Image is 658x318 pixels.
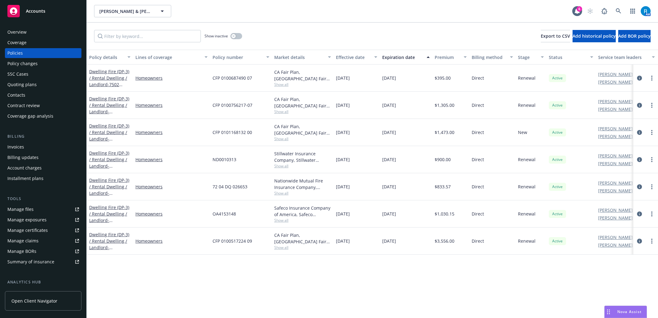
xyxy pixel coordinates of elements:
span: [DATE] [336,75,350,81]
div: Stage [518,54,537,61]
span: [DATE] [382,238,396,244]
span: - [STREET_ADDRESS] [89,245,128,257]
a: circleInformation [636,156,643,163]
button: Premium [432,50,469,65]
input: Filter by keyword... [94,30,201,42]
span: Accounts [26,9,45,14]
div: Policy number [213,54,263,61]
span: $3,556.00 [435,238,454,244]
div: Billing [5,133,81,140]
a: Dwelling Fire (DP-3) / Rental Dwelling / Landlord [89,232,129,257]
div: Contract review [7,101,40,111]
span: $1,473.00 [435,129,454,136]
span: Show inactive [205,33,228,39]
a: circleInformation [636,237,643,245]
a: circleInformation [636,102,643,109]
a: Policy changes [5,59,81,69]
a: more [648,237,656,245]
span: Active [551,103,564,108]
span: Nova Assist [617,309,642,314]
a: [PERSON_NAME] [598,79,633,85]
span: Active [551,75,564,81]
button: Billing method [469,50,515,65]
a: Search [612,5,625,17]
a: SSC Cases [5,69,81,79]
a: Manage files [5,204,81,214]
div: Billing method [472,54,506,61]
div: Manage files [7,204,34,214]
div: Manage claims [7,236,39,246]
div: Billing updates [7,153,39,162]
a: circleInformation [636,129,643,136]
a: Start snowing [584,5,596,17]
a: Dwelling Fire (DP-3) / Rental Dwelling / Landlord [89,177,129,209]
a: [PERSON_NAME] [598,71,633,77]
span: Show all [274,218,331,223]
a: Homeowners [135,129,208,136]
div: Effective date [336,54,370,61]
a: Coverage gap analysis [5,111,81,121]
span: Export to CSV [541,33,570,39]
span: Direct [472,102,484,108]
div: Coverage [7,38,27,48]
div: CA Fair Plan, [GEOGRAPHIC_DATA] Fair plan [274,232,331,245]
a: Homeowners [135,102,208,108]
span: Direct [472,238,484,244]
div: Nationwide Mutual Fire Insurance Company, Nationwide Insurance Company [274,178,331,190]
span: [DATE] [336,156,350,163]
span: Show all [274,190,331,196]
a: more [648,129,656,136]
div: Contacts [7,90,25,100]
div: Drag to move [605,306,612,318]
a: [PERSON_NAME] [598,98,633,105]
div: Manage BORs [7,246,36,256]
a: [PERSON_NAME] [598,242,633,248]
a: Coverage [5,38,81,48]
a: Dwelling Fire (DP-3) / Rental Dwelling / Landlord [89,123,129,161]
span: Renewal [518,102,536,108]
div: Analytics hub [5,279,81,285]
a: Account charges [5,163,81,173]
div: Lines of coverage [135,54,201,61]
span: [PERSON_NAME] & [PERSON_NAME] [99,8,153,15]
span: Direct [472,75,484,81]
div: Overview [7,27,27,37]
span: [DATE] [382,211,396,217]
span: Show all [274,136,331,141]
div: Summary of insurance [7,257,54,267]
span: [DATE] [382,75,396,81]
span: Direct [472,129,484,136]
button: Market details [272,50,333,65]
span: Renewal [518,156,536,163]
button: Add historical policy [573,30,616,42]
span: - 7502 [STREET_ADDRESS] [89,82,128,94]
div: Invoices [7,142,24,152]
span: [DATE] [382,183,396,190]
div: Stillwater Insurance Company, Stillwater Insurance Group [274,150,331,163]
a: Report a Bug [598,5,610,17]
a: [PERSON_NAME] [598,180,633,186]
div: SSC Cases [7,69,28,79]
a: more [648,183,656,190]
a: [PERSON_NAME] [598,125,633,132]
button: Effective date [333,50,380,65]
button: Expiration date [380,50,432,65]
a: more [648,74,656,82]
a: Dwelling Fire (DP-3) / Rental Dwelling / Landlord [89,204,129,230]
a: [PERSON_NAME] [598,207,633,213]
span: CFP 0101168132 00 [213,129,252,136]
a: Dwelling Fire (DP-3) / Rental Dwelling / Landlord [89,96,129,121]
button: Nova Assist [604,306,647,318]
div: Policy changes [7,59,38,69]
a: [PERSON_NAME] [598,153,633,159]
span: CFP 0100687490 07 [213,75,252,81]
span: Show all [274,109,331,114]
span: Show all [274,163,331,169]
a: Contacts [5,90,81,100]
div: Account charges [7,163,42,173]
button: Lines of coverage [133,50,210,65]
span: Direct [472,156,484,163]
span: Add BOR policy [618,33,651,39]
a: [PERSON_NAME] [598,133,633,140]
a: Homeowners [135,183,208,190]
